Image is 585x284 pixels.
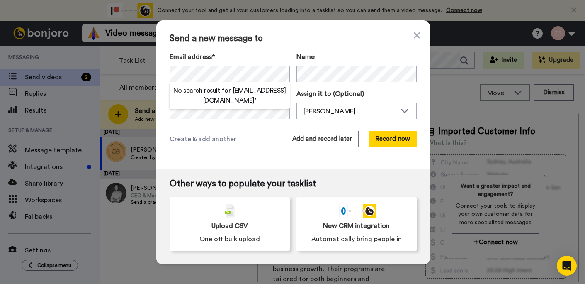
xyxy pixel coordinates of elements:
[211,221,248,231] span: Upload CSV
[225,204,235,218] img: csv-grey.png
[296,89,417,99] label: Assign it to (Optional)
[170,34,417,44] span: Send a new message to
[311,234,402,244] span: Automatically bring people in
[369,131,417,147] button: Record now
[170,134,236,144] span: Create & add another
[337,204,376,218] div: animation
[296,52,315,62] span: Name
[170,179,417,189] span: Other ways to populate your tasklist
[170,86,290,105] h2: No search result for ‘ [EMAIL_ADDRESS][DOMAIN_NAME] ’
[199,234,260,244] span: One off bulk upload
[170,52,290,62] label: Email address*
[557,256,577,276] div: Open Intercom Messenger
[303,106,396,116] div: [PERSON_NAME]
[286,131,359,147] button: Add and record later
[323,221,390,231] span: New CRM integration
